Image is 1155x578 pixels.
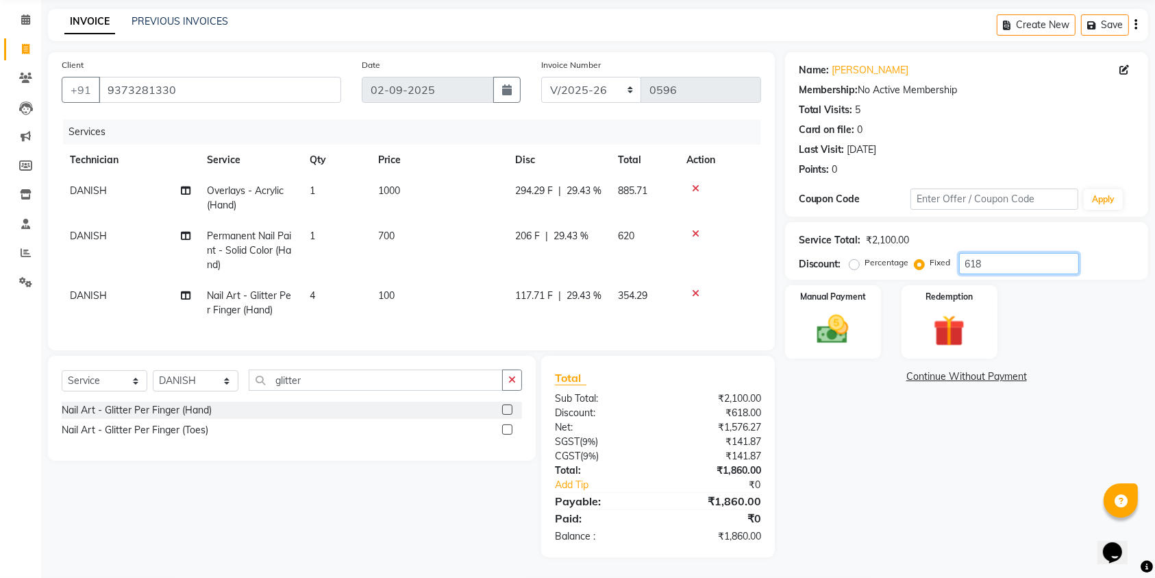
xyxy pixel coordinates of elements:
iframe: chat widget [1097,523,1141,564]
th: Total [610,145,678,176]
div: Total Visits: [799,103,853,117]
span: 1 [310,184,315,197]
div: Balance : [545,529,658,544]
span: 9% [582,436,595,447]
label: Fixed [930,256,951,269]
span: 4 [310,289,315,302]
div: ₹1,860.00 [658,529,771,544]
span: 29.43 % [567,184,601,198]
span: DANISH [70,184,107,197]
div: Nail Art - Glitter Per Finger (Hand) [62,403,212,418]
div: Sub Total: [545,392,658,406]
a: [PERSON_NAME] [832,63,909,77]
div: Discount: [545,406,658,420]
div: Payable: [545,493,658,509]
label: Manual Payment [800,291,866,303]
div: Service Total: [799,233,861,248]
span: 9% [583,450,596,461]
label: Percentage [865,256,909,269]
div: ₹141.87 [658,449,771,463]
span: Permanent Nail Paint - Solid Color (Hand) [207,230,291,271]
div: ₹1,576.27 [658,420,771,435]
div: ( ) [545,449,658,463]
button: Save [1081,14,1129,36]
th: Action [678,145,761,176]
span: 354.29 [618,289,647,302]
a: PREVIOUS INVOICES [132,15,228,27]
a: INVOICE [64,10,115,34]
div: Total: [545,463,658,478]
div: 0 [832,162,838,177]
th: Disc [507,145,610,176]
button: Apply [1084,189,1123,210]
div: ₹1,860.00 [658,493,771,509]
th: Price [370,145,507,176]
div: ₹2,100.00 [658,392,771,406]
div: ₹2,100.00 [867,233,910,248]
span: 29.43 % [567,289,601,303]
input: Search or Scan [249,370,503,391]
div: ₹1,860.00 [658,463,771,478]
th: Technician [62,145,199,176]
div: [DATE] [847,143,877,157]
span: 117.71 F [515,289,553,303]
span: DANISH [70,230,107,242]
div: Last Visit: [799,143,845,157]
span: 1 [310,230,315,242]
div: Nail Art - Glitter Per Finger (Toes) [62,423,208,437]
div: Net: [545,420,658,435]
button: Create New [997,14,1076,36]
span: 1000 [378,184,400,197]
input: Search by Name/Mobile/Email/Code [99,77,341,103]
input: Enter Offer / Coupon Code [910,189,1078,210]
a: Continue Without Payment [788,370,1145,384]
span: 29.43 % [554,229,588,243]
div: Coupon Code [799,192,910,206]
div: Name: [799,63,830,77]
th: Qty [301,145,370,176]
span: Total [555,371,586,385]
div: Points: [799,162,830,177]
label: Date [362,59,380,71]
div: No Active Membership [799,83,1134,97]
span: SGST [555,435,580,448]
div: 5 [856,103,861,117]
div: Membership: [799,83,858,97]
span: 294.29 F [515,184,553,198]
span: 206 F [515,229,540,243]
span: DANISH [70,289,107,302]
div: Card on file: [799,123,855,137]
span: Nail Art - Glitter Per Finger (Hand) [207,289,291,316]
button: +91 [62,77,100,103]
span: 700 [378,230,395,242]
div: 0 [858,123,863,137]
div: ₹0 [677,478,771,492]
div: Discount: [799,257,841,272]
div: ( ) [545,435,658,449]
span: 620 [618,230,634,242]
span: | [558,184,561,198]
div: ₹141.87 [658,435,771,449]
label: Client [62,59,84,71]
span: | [545,229,548,243]
img: _cash.svg [807,311,858,348]
div: ₹618.00 [658,406,771,420]
span: | [558,289,561,303]
div: Paid: [545,510,658,527]
a: Add Tip [545,478,677,492]
th: Service [199,145,301,176]
div: ₹0 [658,510,771,527]
span: CGST [555,450,580,462]
label: Invoice Number [541,59,601,71]
div: Services [63,119,771,145]
img: _gift.svg [923,311,975,350]
span: 100 [378,289,395,302]
span: Overlays - Acrylic (Hand) [207,184,284,211]
span: 885.71 [618,184,647,197]
label: Redemption [926,291,973,303]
